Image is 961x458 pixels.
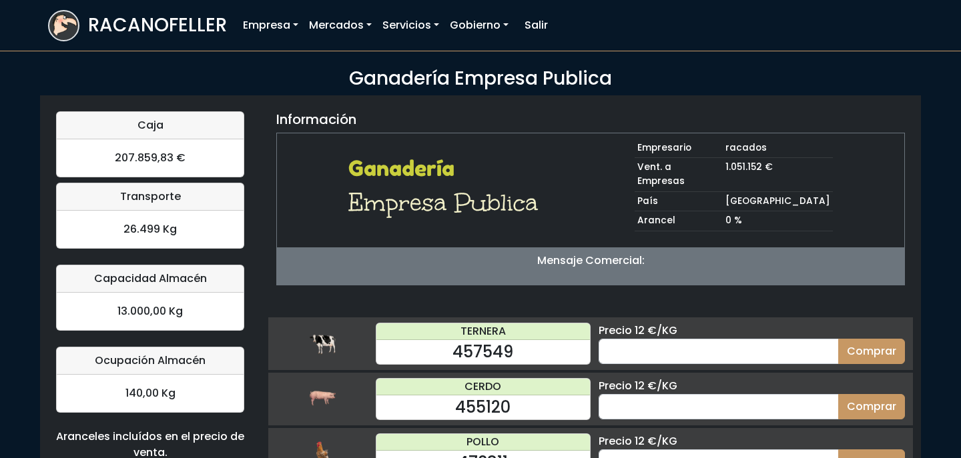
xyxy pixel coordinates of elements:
[277,253,904,269] p: Mensaje Comercial:
[57,375,244,412] div: 140,00 Kg
[48,7,227,45] a: RACANOFELLER
[838,339,905,364] button: Comprar
[88,14,227,37] h3: RACANOFELLER
[635,191,723,211] td: País
[635,158,723,191] td: Vent. a Empresas
[376,323,590,340] div: TERNERA
[838,394,905,419] button: Comprar
[348,156,547,181] h2: Ganadería
[309,330,336,357] img: ternera.png
[57,265,244,293] div: Capacidad Almacén
[599,323,905,339] div: Precio 12 €/KG
[348,187,547,219] h1: Empresa Publica
[238,12,304,39] a: Empresa
[57,211,244,248] div: 26.499 Kg
[376,340,590,364] div: 457549
[57,139,244,177] div: 207.859,83 €
[635,139,723,158] td: Empresario
[599,433,905,449] div: Precio 12 €/KG
[599,378,905,394] div: Precio 12 €/KG
[723,139,833,158] td: racados
[444,12,514,39] a: Gobierno
[57,293,244,330] div: 13.000,00 Kg
[376,395,590,419] div: 455120
[57,347,244,375] div: Ocupación Almacén
[723,211,833,231] td: 0 %
[377,12,444,39] a: Servicios
[376,434,590,451] div: POLLO
[723,191,833,211] td: [GEOGRAPHIC_DATA]
[57,112,244,139] div: Caja
[304,12,377,39] a: Mercados
[276,111,356,127] h5: Información
[57,183,244,211] div: Transporte
[519,12,553,39] a: Salir
[309,385,336,412] img: cerdo.png
[376,379,590,395] div: CERDO
[48,67,913,90] h3: Ganadería Empresa Publica
[723,158,833,191] td: 1.051.152 €
[635,211,723,231] td: Arancel
[49,11,78,37] img: logoracarojo.png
